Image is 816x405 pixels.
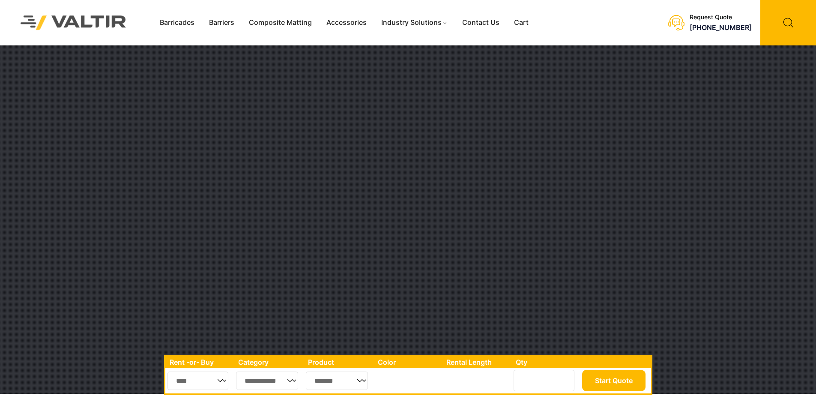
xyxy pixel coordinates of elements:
th: Product [304,357,374,368]
img: Valtir Rentals [9,4,137,41]
a: Accessories [319,16,374,29]
a: Contact Us [455,16,507,29]
a: Cart [507,16,536,29]
a: [PHONE_NUMBER] [690,23,752,32]
th: Category [234,357,304,368]
a: Composite Matting [242,16,319,29]
a: Industry Solutions [374,16,455,29]
a: Barriers [202,16,242,29]
th: Color [374,357,442,368]
th: Qty [511,357,580,368]
th: Rent -or- Buy [165,357,234,368]
button: Start Quote [582,370,646,391]
a: Barricades [152,16,202,29]
div: Request Quote [690,14,752,21]
th: Rental Length [442,357,511,368]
